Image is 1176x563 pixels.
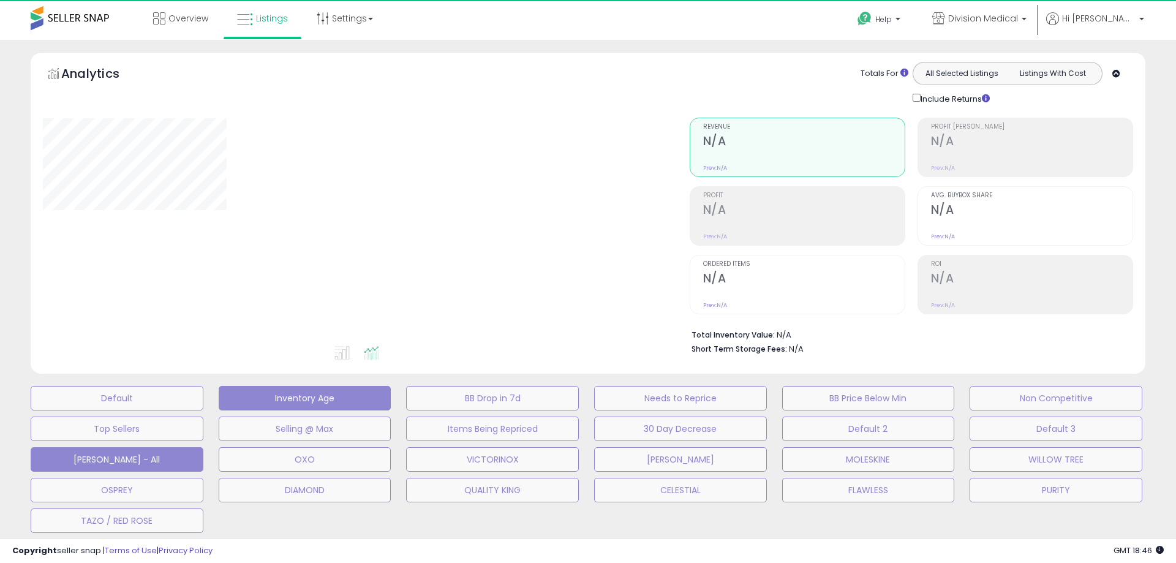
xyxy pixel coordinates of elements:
[31,447,203,472] button: [PERSON_NAME] - All
[703,233,727,240] small: Prev: N/A
[594,478,767,502] button: CELESTIAL
[703,261,905,268] span: Ordered Items
[594,417,767,441] button: 30 Day Decrease
[931,271,1133,288] h2: N/A
[1046,12,1144,40] a: Hi [PERSON_NAME]
[692,327,1124,341] li: N/A
[782,386,955,410] button: BB Price Below Min
[703,124,905,130] span: Revenue
[970,417,1142,441] button: Default 3
[970,478,1142,502] button: PURITY
[931,233,955,240] small: Prev: N/A
[594,447,767,472] button: [PERSON_NAME]
[31,478,203,502] button: OSPREY
[703,271,905,288] h2: N/A
[703,203,905,219] h2: N/A
[931,124,1133,130] span: Profit [PERSON_NAME]
[1007,66,1098,81] button: Listings With Cost
[219,447,391,472] button: OXO
[861,68,908,80] div: Totals For
[703,134,905,151] h2: N/A
[848,2,913,40] a: Help
[692,330,775,340] b: Total Inventory Value:
[12,545,57,556] strong: Copyright
[931,261,1133,268] span: ROI
[31,508,203,533] button: TAZO / RED ROSE
[970,386,1142,410] button: Non Competitive
[219,417,391,441] button: Selling @ Max
[782,417,955,441] button: Default 2
[948,12,1018,25] span: Division Medical
[703,301,727,309] small: Prev: N/A
[931,203,1133,219] h2: N/A
[782,447,955,472] button: MOLESKINE
[406,386,579,410] button: BB Drop in 7d
[789,343,804,355] span: N/A
[31,417,203,441] button: Top Sellers
[219,478,391,502] button: DIAMOND
[782,478,955,502] button: FLAWLESS
[931,301,955,309] small: Prev: N/A
[703,192,905,199] span: Profit
[970,447,1142,472] button: WILLOW TREE
[406,417,579,441] button: Items Being Repriced
[857,11,872,26] i: Get Help
[916,66,1008,81] button: All Selected Listings
[692,344,787,354] b: Short Term Storage Fees:
[256,12,288,25] span: Listings
[931,134,1133,151] h2: N/A
[219,386,391,410] button: Inventory Age
[406,478,579,502] button: QUALITY KING
[61,65,143,85] h5: Analytics
[594,386,767,410] button: Needs to Reprice
[931,164,955,172] small: Prev: N/A
[703,164,727,172] small: Prev: N/A
[903,91,1005,105] div: Include Returns
[406,447,579,472] button: VICTORINOX
[12,545,213,557] div: seller snap | |
[875,14,892,25] span: Help
[31,386,203,410] button: Default
[168,12,208,25] span: Overview
[931,192,1133,199] span: Avg. Buybox Share
[1062,12,1136,25] span: Hi [PERSON_NAME]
